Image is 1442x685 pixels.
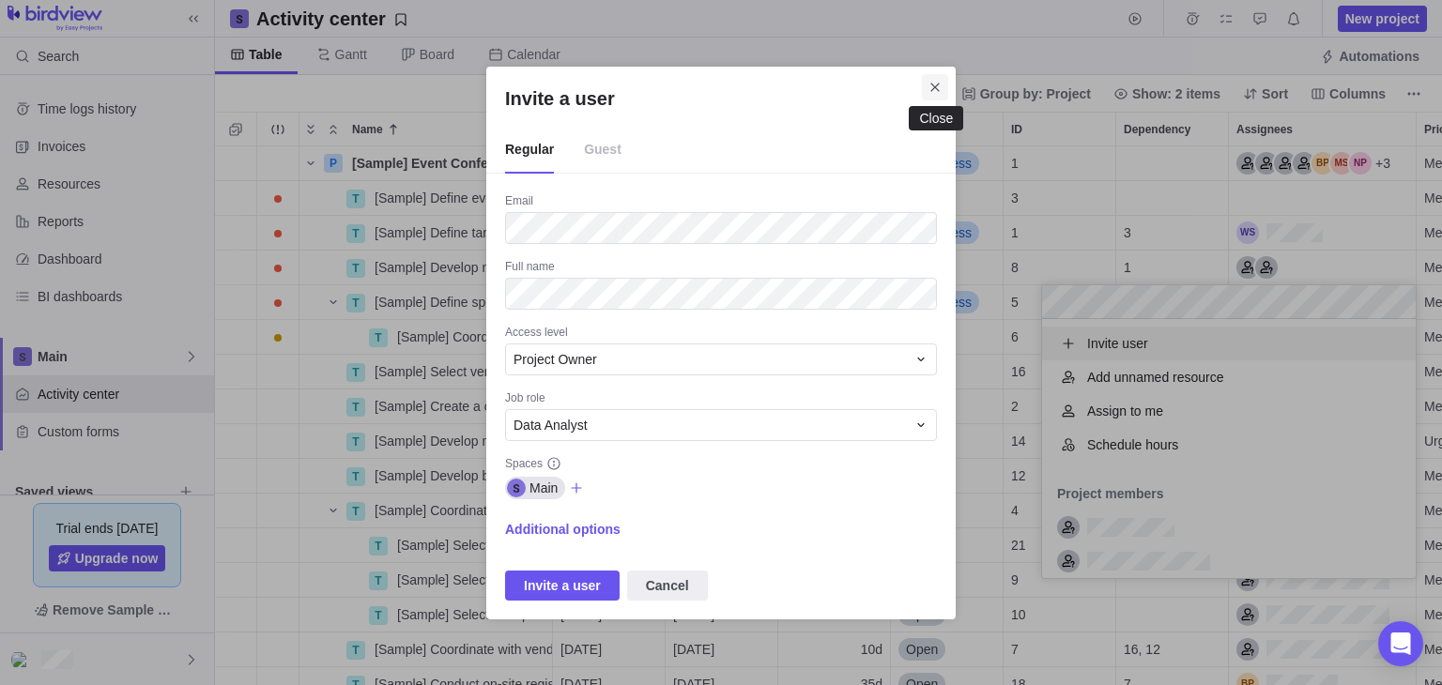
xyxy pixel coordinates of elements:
[919,111,953,126] div: Close
[505,456,937,475] div: Spaces
[486,67,956,619] div: Invite a user
[627,571,708,601] span: Cancel
[514,416,588,434] span: Data Analyst
[505,520,621,539] span: Additional options
[1378,621,1423,666] div: Open Intercom Messenger
[524,574,601,597] span: Invite a user
[505,193,937,212] div: Email
[505,390,937,409] div: Job role
[922,74,948,100] span: Close
[505,85,937,112] h2: Invite a user
[546,456,561,471] svg: info-description
[514,350,597,369] span: Project Owner
[529,479,558,497] span: Main
[584,127,621,174] span: Guest
[505,325,937,343] div: Access level
[505,259,937,278] div: Full name
[646,574,689,597] span: Cancel
[505,516,621,542] span: Additional options
[505,127,554,174] span: Regular
[505,571,620,601] span: Invite a user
